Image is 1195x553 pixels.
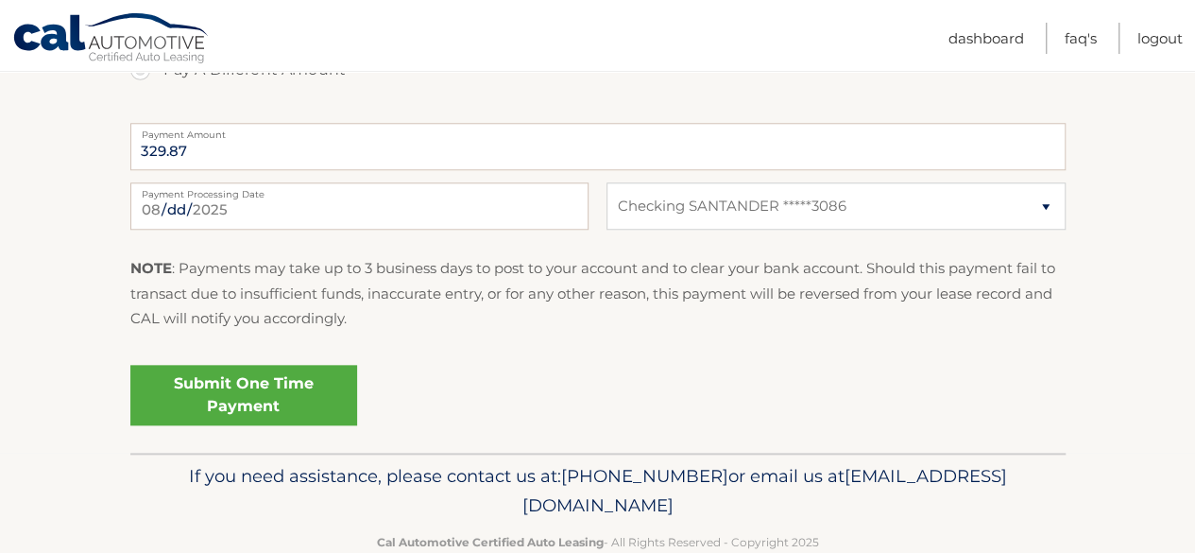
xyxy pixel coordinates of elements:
[1137,23,1183,54] a: Logout
[130,123,1066,170] input: Payment Amount
[143,461,1053,522] p: If you need assistance, please contact us at: or email us at
[948,23,1024,54] a: Dashboard
[377,535,604,549] strong: Cal Automotive Certified Auto Leasing
[130,256,1066,331] p: : Payments may take up to 3 business days to post to your account and to clear your bank account....
[130,123,1066,138] label: Payment Amount
[143,532,1053,552] p: - All Rights Reserved - Copyright 2025
[130,259,172,277] strong: NOTE
[1065,23,1097,54] a: FAQ's
[130,182,589,230] input: Payment Date
[130,365,357,425] a: Submit One Time Payment
[12,12,211,67] a: Cal Automotive
[561,465,728,487] span: [PHONE_NUMBER]
[130,182,589,198] label: Payment Processing Date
